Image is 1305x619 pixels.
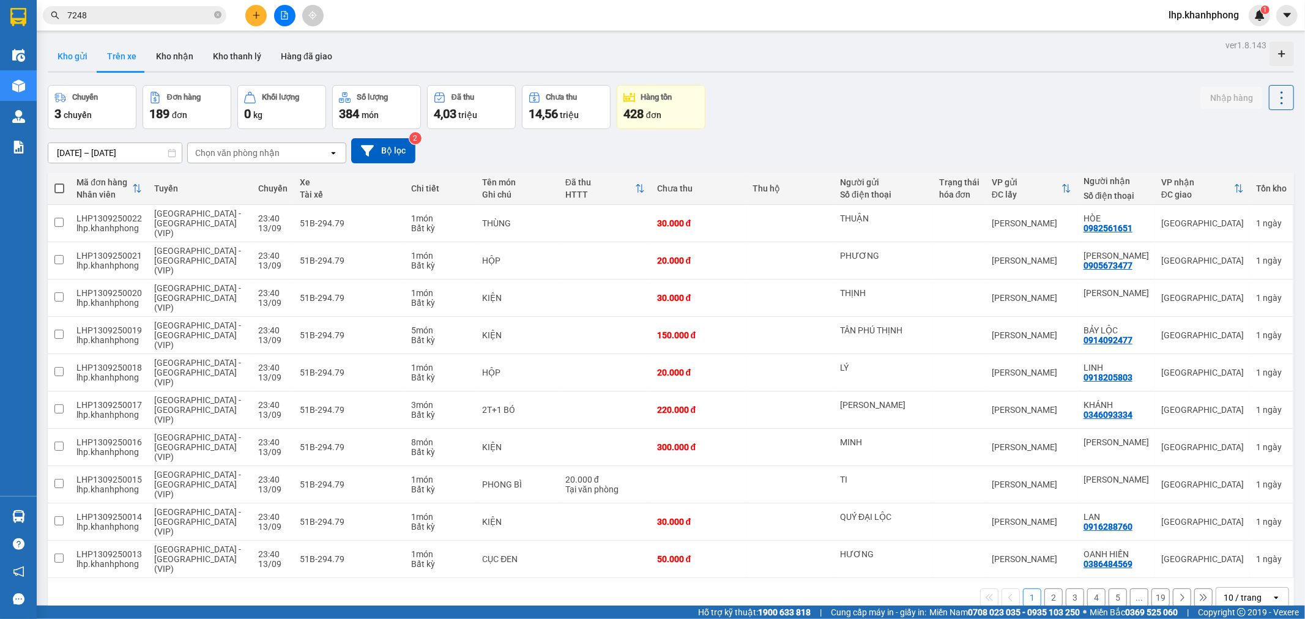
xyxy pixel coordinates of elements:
[1282,10,1293,21] span: caret-down
[274,5,296,26] button: file-add
[411,251,470,261] div: 1 món
[840,177,927,187] div: Người gửi
[1237,608,1246,617] span: copyright
[332,85,421,129] button: Số lượng384món
[1084,549,1149,559] div: OANH HIỀN
[154,395,241,424] span: [GEOGRAPHIC_DATA] - [GEOGRAPHIC_DATA] (VIP)
[1084,176,1149,186] div: Người nhận
[840,475,927,484] div: TI
[12,141,25,154] img: solution-icon
[258,549,288,559] div: 23:40
[258,288,288,298] div: 23:40
[1225,39,1266,52] div: ver 1.8.143
[939,177,980,187] div: Trạng thái
[1084,522,1132,532] div: 0916288760
[1263,442,1282,452] span: ngày
[195,147,280,159] div: Chọn văn phòng nhận
[1084,373,1132,382] div: 0918205803
[67,9,212,22] input: Tìm tên, số ĐT hoặc mã đơn
[76,373,142,382] div: lhp.khanhphong
[1256,442,1287,452] div: 1
[992,293,1071,303] div: [PERSON_NAME]
[1084,559,1132,569] div: 0386484569
[411,298,470,308] div: Bất kỳ
[992,190,1061,199] div: ĐC lấy
[329,148,338,158] svg: open
[657,405,741,415] div: 220.000 đ
[411,549,470,559] div: 1 món
[840,363,927,373] div: LÝ
[482,190,553,199] div: Ghi chú
[1161,554,1244,564] div: [GEOGRAPHIC_DATA]
[657,183,741,193] div: Chưa thu
[411,363,470,373] div: 1 món
[76,437,142,447] div: LHP1309250016
[300,218,399,228] div: 51B-294.79
[411,213,470,223] div: 1 món
[1161,368,1244,377] div: [GEOGRAPHIC_DATA]
[300,480,399,489] div: 51B-294.79
[149,106,169,121] span: 189
[840,213,927,223] div: THUẬN
[1084,251,1149,261] div: QUỲNH NGHI
[1084,400,1149,410] div: KHÁNH
[302,5,324,26] button: aim
[258,400,288,410] div: 23:40
[657,554,741,564] div: 50.000 đ
[271,42,342,71] button: Hàng đã giao
[300,177,399,187] div: Xe
[12,110,25,123] img: warehouse-icon
[1084,512,1149,522] div: LAN
[300,368,399,377] div: 51B-294.79
[1256,293,1287,303] div: 1
[411,484,470,494] div: Bất kỳ
[1256,517,1287,527] div: 1
[252,11,261,20] span: plus
[482,293,553,303] div: KIỆN
[820,606,822,619] span: |
[992,330,1071,340] div: [PERSON_NAME]
[482,405,553,415] div: 2T+1 BÓ
[1270,42,1294,66] div: Tạo kho hàng mới
[411,437,470,447] div: 8 món
[1256,330,1287,340] div: 1
[411,400,470,410] div: 3 món
[992,256,1071,265] div: [PERSON_NAME]
[258,363,288,373] div: 23:40
[565,177,635,187] div: Đã thu
[99,18,138,97] b: BIÊN NHẬN GỬI HÀNG
[1200,87,1263,109] button: Nhập hàng
[1254,10,1265,21] img: icon-new-feature
[641,93,672,102] div: Hàng tồn
[840,325,927,335] div: TÂN PHÚ THỊNH
[280,11,289,20] span: file-add
[1271,593,1281,602] svg: open
[357,93,388,102] div: Số lượng
[482,442,553,452] div: KIỆN
[1263,554,1282,564] span: ngày
[427,85,516,129] button: Đã thu4,03 triệu
[657,442,741,452] div: 300.000 đ
[623,106,644,121] span: 428
[154,321,241,350] span: [GEOGRAPHIC_DATA] - [GEOGRAPHIC_DATA] (VIP)
[657,218,741,228] div: 30.000 đ
[258,522,288,532] div: 13/09
[154,358,241,387] span: [GEOGRAPHIC_DATA] - [GEOGRAPHIC_DATA] (VIP)
[300,554,399,564] div: 51B-294.79
[992,177,1061,187] div: VP gửi
[1161,517,1244,527] div: [GEOGRAPHIC_DATA]
[1084,325,1149,335] div: BẢY LỘC
[76,484,142,494] div: lhp.khanhphong
[203,42,271,71] button: Kho thanh lý
[1161,190,1234,199] div: ĐC giao
[1161,177,1234,187] div: VP nhận
[411,410,470,420] div: Bất kỳ
[1161,256,1244,265] div: [GEOGRAPHIC_DATA]
[992,480,1071,489] div: [PERSON_NAME]
[48,85,136,129] button: Chuyến3chuyến
[362,110,379,120] span: món
[840,549,927,559] div: HƯƠNG
[351,138,415,163] button: Bộ lọc
[12,49,25,62] img: warehouse-icon
[657,293,741,303] div: 30.000 đ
